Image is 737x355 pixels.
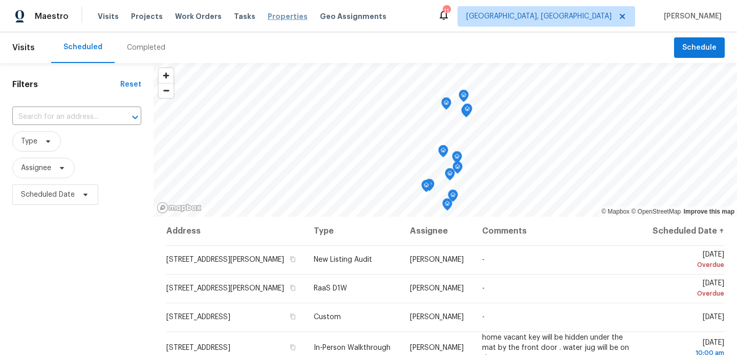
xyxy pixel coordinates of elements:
span: [PERSON_NAME] [660,11,722,22]
span: Custom [314,314,341,321]
span: [STREET_ADDRESS][PERSON_NAME] [166,285,284,292]
button: Zoom in [159,68,174,83]
input: Search for an address... [12,109,113,125]
button: Zoom out [159,83,174,98]
th: Comments [474,217,642,245]
button: Copy Address [288,343,297,352]
a: Improve this map [684,208,734,215]
span: Visits [98,11,119,22]
a: Mapbox [601,208,630,215]
span: [PERSON_NAME] [410,314,464,321]
div: Map marker [438,145,448,161]
span: Schedule [682,41,717,54]
span: Scheduled Date [21,190,75,200]
span: - [482,256,485,263]
span: Type [21,136,37,147]
span: - [482,314,485,321]
th: Address [166,217,306,245]
div: Map marker [441,97,451,113]
span: [GEOGRAPHIC_DATA], [GEOGRAPHIC_DATA] [466,11,612,22]
span: [STREET_ADDRESS] [166,314,230,321]
th: Scheduled Date ↑ [642,217,725,245]
span: - [482,285,485,292]
span: Assignee [21,163,51,173]
div: Overdue [650,260,724,270]
th: Assignee [402,217,474,245]
button: Open [128,110,142,124]
span: Work Orders [175,11,222,22]
a: Mapbox homepage [157,202,202,214]
div: Map marker [442,198,452,214]
span: [PERSON_NAME] [410,285,464,292]
span: New Listing Audit [314,256,372,263]
span: [DATE] [703,314,724,321]
span: Projects [131,11,163,22]
div: Overdue [650,288,724,299]
div: Completed [127,43,165,53]
div: Map marker [461,105,471,121]
span: Visits [12,36,35,59]
span: [PERSON_NAME] [410,256,464,263]
button: Copy Address [288,312,297,321]
button: Schedule [674,37,725,58]
span: Maestro [35,11,69,22]
span: Geo Assignments [320,11,386,22]
div: Map marker [445,168,455,184]
span: In-Person Walkthrough [314,344,391,351]
th: Type [306,217,402,245]
div: Map marker [421,180,431,196]
div: Map marker [452,161,463,177]
a: OpenStreetMap [631,208,681,215]
h1: Filters [12,79,120,90]
button: Copy Address [288,283,297,293]
button: Copy Address [288,255,297,264]
div: Map marker [452,151,462,167]
div: Map marker [448,190,458,205]
span: [STREET_ADDRESS][PERSON_NAME] [166,256,284,263]
span: Properties [268,11,308,22]
div: 11 [443,6,450,16]
div: Reset [120,79,141,90]
span: [DATE] [650,251,724,270]
span: [STREET_ADDRESS] [166,344,230,351]
div: Map marker [459,90,469,106]
div: Map marker [462,103,472,119]
span: Tasks [234,13,255,20]
span: [DATE] [650,280,724,299]
span: RaaS D1W [314,285,347,292]
div: Map marker [424,179,435,195]
canvas: Map [154,63,737,217]
span: [PERSON_NAME] [410,344,464,351]
div: Scheduled [63,42,102,52]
